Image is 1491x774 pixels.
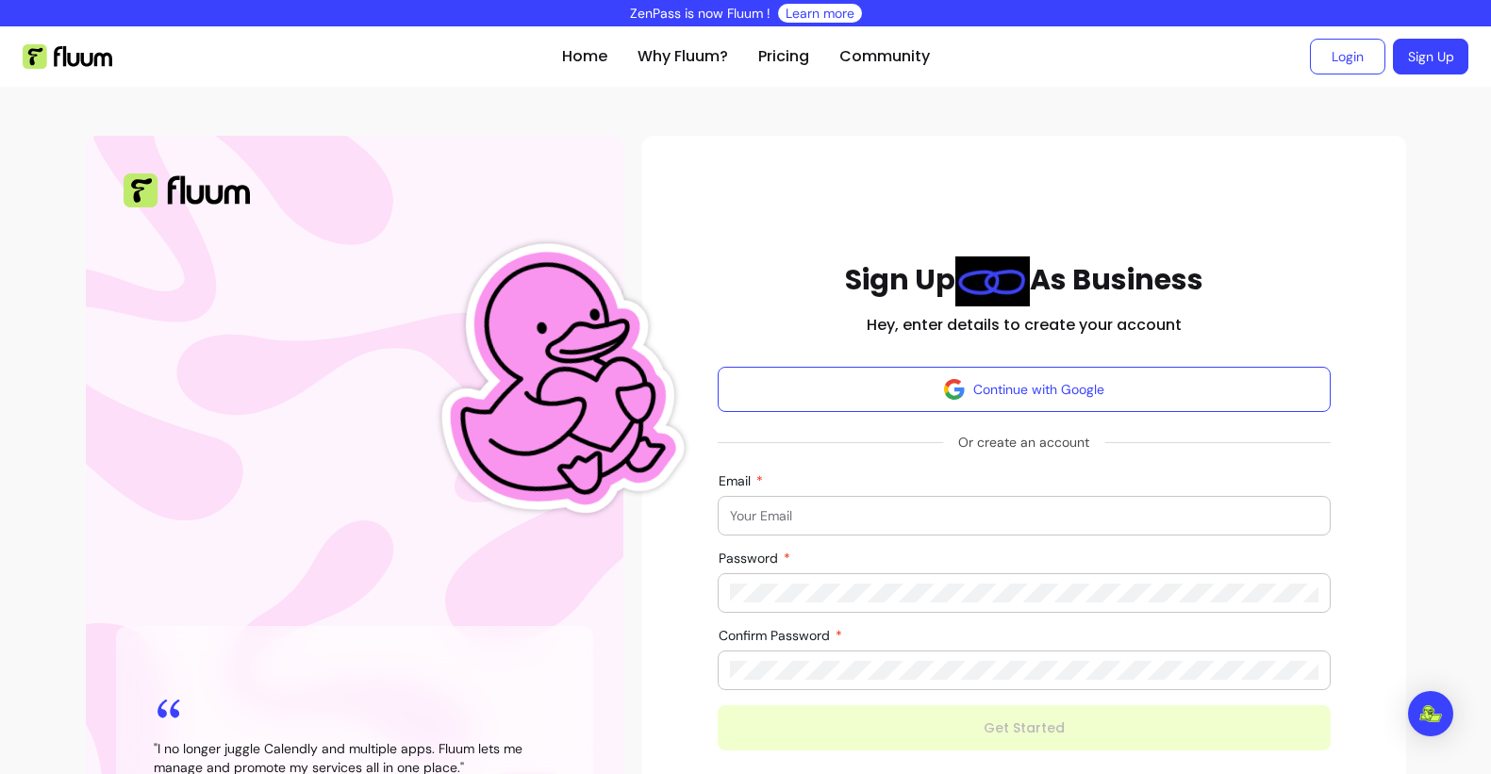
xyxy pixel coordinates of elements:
[955,256,1030,306] img: link Blue
[562,45,607,68] a: Home
[719,472,754,489] span: Email
[867,314,1182,337] h2: Hey, enter details to create your account
[719,627,834,644] span: Confirm Password
[398,172,707,589] img: Fluum Duck sticker
[638,45,728,68] a: Why Fluum?
[1393,39,1468,74] a: Sign Up
[718,367,1331,412] button: Continue with Google
[943,425,1104,459] span: Or create an account
[839,45,930,68] a: Community
[124,173,250,207] img: Fluum Logo
[758,45,809,68] a: Pricing
[845,256,1203,306] h1: Sign Up As Business
[23,44,112,69] img: Fluum Logo
[630,4,770,23] p: ZenPass is now Fluum !
[943,378,966,401] img: avatar
[730,506,1318,525] input: Email
[786,4,854,23] a: Learn more
[730,584,1318,602] input: Password
[1408,691,1453,736] div: Open Intercom Messenger
[730,661,1318,680] input: Confirm Password
[719,550,782,567] span: Password
[1310,39,1385,74] a: Login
